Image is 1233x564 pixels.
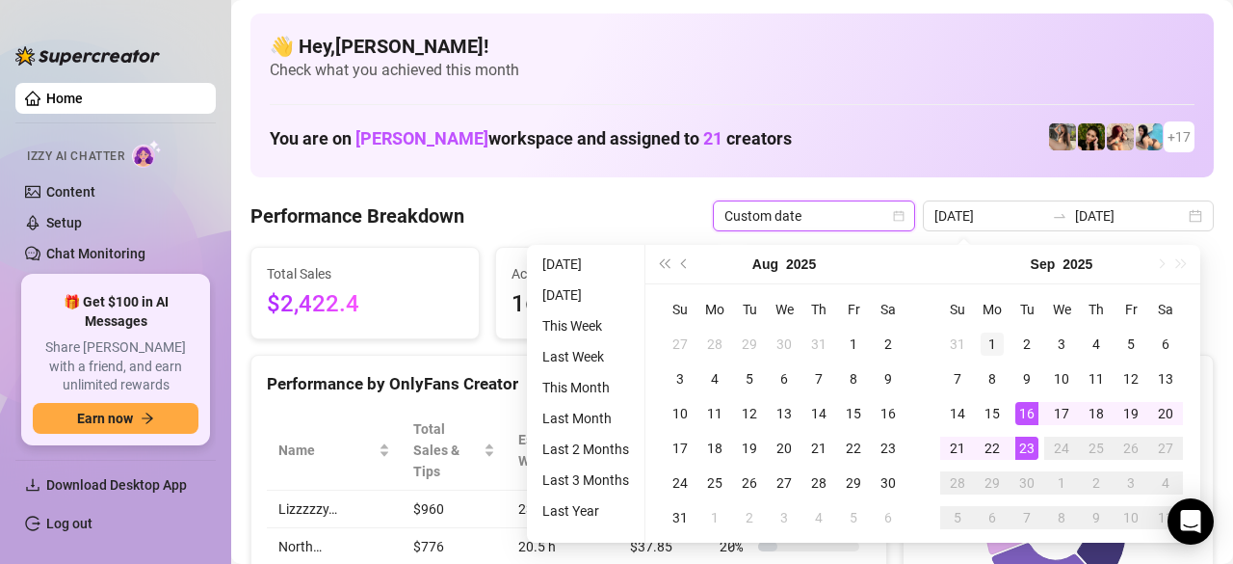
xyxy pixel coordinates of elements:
[33,293,198,331] span: 🎁 Get $100 in AI Messages
[1107,123,1134,150] img: North (@northnattfree)
[871,466,905,500] td: 2025-08-30
[1154,471,1177,495] div: 4
[512,286,708,323] span: 169
[767,431,801,466] td: 2025-08-20
[981,437,1004,460] div: 22
[535,314,637,337] li: This Week
[981,333,1004,356] div: 1
[77,411,133,426] span: Earn now
[801,292,836,327] th: Th
[703,367,726,390] div: 4
[1050,506,1073,529] div: 8
[669,437,692,460] div: 17
[877,402,900,425] div: 16
[836,327,871,362] td: 2025-08-01
[732,327,767,362] td: 2025-07-29
[786,245,816,283] button: Choose a year
[1154,506,1177,529] div: 11
[940,327,975,362] td: 2025-08-31
[267,371,871,397] div: Performance by OnlyFans Creator
[507,491,618,528] td: 23.5 h
[697,431,732,466] td: 2025-08-18
[1078,123,1105,150] img: playfuldimples (@playfuldimples)
[1044,362,1079,396] td: 2025-09-10
[807,437,830,460] div: 21
[535,469,637,492] li: Last 3 Months
[738,402,761,425] div: 12
[871,362,905,396] td: 2025-08-09
[1119,437,1142,460] div: 26
[1010,466,1044,500] td: 2025-09-30
[267,491,402,528] td: Lizzzzzy…
[981,367,1004,390] div: 8
[663,292,697,327] th: Su
[1050,402,1073,425] div: 17
[981,471,1004,495] div: 29
[1154,437,1177,460] div: 27
[1062,245,1092,283] button: Choose a year
[975,431,1010,466] td: 2025-09-22
[1167,126,1191,148] span: + 17
[674,245,695,283] button: Previous month (PageUp)
[1075,205,1185,227] input: End date
[836,396,871,431] td: 2025-08-15
[703,333,726,356] div: 28
[836,292,871,327] th: Fr
[720,536,750,557] span: 20 %
[738,471,761,495] div: 26
[663,500,697,535] td: 2025-08-31
[801,327,836,362] td: 2025-07-31
[697,466,732,500] td: 2025-08-25
[842,506,865,529] div: 5
[1015,333,1038,356] div: 2
[981,402,1004,425] div: 15
[946,437,969,460] div: 21
[1010,396,1044,431] td: 2025-09-16
[1148,396,1183,431] td: 2025-09-20
[773,471,796,495] div: 27
[402,491,507,528] td: $960
[46,516,92,531] a: Log out
[1079,431,1114,466] td: 2025-09-25
[535,253,637,276] li: [DATE]
[1044,500,1079,535] td: 2025-10-08
[738,506,761,529] div: 2
[1154,333,1177,356] div: 6
[946,333,969,356] div: 31
[975,362,1010,396] td: 2025-09-08
[1148,362,1183,396] td: 2025-09-13
[940,396,975,431] td: 2025-09-14
[738,367,761,390] div: 5
[1085,402,1108,425] div: 18
[767,396,801,431] td: 2025-08-13
[1079,327,1114,362] td: 2025-09-04
[1085,437,1108,460] div: 25
[535,376,637,399] li: This Month
[767,500,801,535] td: 2025-09-03
[975,396,1010,431] td: 2025-09-15
[842,402,865,425] div: 15
[836,466,871,500] td: 2025-08-29
[732,500,767,535] td: 2025-09-02
[663,362,697,396] td: 2025-08-03
[1044,431,1079,466] td: 2025-09-24
[535,407,637,430] li: Last Month
[1119,471,1142,495] div: 3
[871,500,905,535] td: 2025-09-06
[267,286,463,323] span: $2,422.4
[877,367,900,390] div: 9
[1079,396,1114,431] td: 2025-09-18
[842,333,865,356] div: 1
[981,506,1004,529] div: 6
[842,367,865,390] div: 8
[1044,292,1079,327] th: We
[33,338,198,395] span: Share [PERSON_NAME] with a friend, and earn unlimited rewards
[1085,333,1108,356] div: 4
[940,466,975,500] td: 2025-09-28
[663,327,697,362] td: 2025-07-27
[877,506,900,529] div: 6
[1079,466,1114,500] td: 2025-10-02
[27,148,124,166] span: Izzy AI Chatter
[807,367,830,390] div: 7
[669,506,692,529] div: 31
